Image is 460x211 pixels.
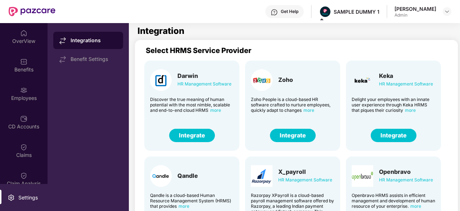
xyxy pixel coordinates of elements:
img: svg+xml;base64,PHN2ZyBpZD0iSG9tZSIgeG1sbnM9Imh0dHA6Ly93d3cudzMub3JnLzIwMDAvc3ZnIiB3aWR0aD0iMjAiIG... [20,30,27,37]
div: Zoho People is a cloud-based HR software crafted to nurture employees, quickly adapt to changes [251,97,334,113]
div: HR Management Software [278,176,332,184]
span: more [179,203,189,209]
img: svg+xml;base64,PHN2ZyB4bWxucz0iaHR0cDovL3d3dy53My5vcmcvMjAwMC9zdmciIHdpZHRoPSIxNy44MzIiIGhlaWdodD... [59,56,66,63]
div: Get Help [281,9,298,14]
div: Benefit Settings [71,56,117,62]
div: Integrations [71,37,117,44]
img: Card Logo [251,69,272,91]
div: X_payroll [278,168,332,175]
div: HR Management Software [379,80,433,88]
div: SAMPLE DUMMY 1 [334,8,379,15]
div: Openbravo [379,168,433,175]
div: Zoho [278,76,293,83]
div: Discover the true meaning of human potential with the most nimble, scalable and end-to-end cloud ... [150,97,234,113]
img: svg+xml;base64,PHN2ZyBpZD0iRW1wbG95ZWVzIiB4bWxucz0iaHR0cDovL3d3dy53My5vcmcvMjAwMC9zdmciIHdpZHRoPS... [20,87,27,94]
button: Integrate [371,129,416,142]
img: Card Logo [352,69,373,91]
span: more [303,107,314,113]
img: Card Logo [150,69,172,91]
span: more [210,107,221,113]
div: Admin [394,12,436,18]
div: HR Management Software [379,176,433,184]
div: [PERSON_NAME] [394,5,436,12]
div: Keka [379,72,433,79]
img: svg+xml;base64,PHN2ZyBpZD0iQ2xhaW0iIHhtbG5zPSJodHRwOi8vd3d3LnczLm9yZy8yMDAwL3N2ZyIgd2lkdGg9IjIwIi... [20,144,27,151]
img: svg+xml;base64,PHN2ZyBpZD0iU2V0dGluZy0yMHgyMCIgeG1sbnM9Imh0dHA6Ly93d3cudzMub3JnLzIwMDAvc3ZnIiB3aW... [8,194,15,201]
img: svg+xml;base64,PHN2ZyBpZD0iRHJvcGRvd24tMzJ4MzIiIHhtbG5zPSJodHRwOi8vd3d3LnczLm9yZy8yMDAwL3N2ZyIgd2... [444,9,450,14]
span: more [410,203,421,209]
img: Card Logo [150,165,172,187]
span: more [405,107,416,113]
div: Settings [16,194,40,201]
img: svg+xml;base64,PHN2ZyB4bWxucz0iaHR0cDovL3d3dy53My5vcmcvMjAwMC9zdmciIHdpZHRoPSIxNy44MzIiIGhlaWdodD... [59,37,66,44]
img: svg+xml;base64,PHN2ZyBpZD0iQmVuZWZpdHMiIHhtbG5zPSJodHRwOi8vd3d3LnczLm9yZy8yMDAwL3N2ZyIgd2lkdGg9Ij... [20,58,27,65]
div: Qandle is a cloud-based Human Resource Management System (HRMS) that provides [150,193,234,209]
img: svg+xml;base64,PHN2ZyBpZD0iQ2xhaW0iIHhtbG5zPSJodHRwOi8vd3d3LnczLm9yZy8yMDAwL3N2ZyIgd2lkdGg9IjIwIi... [20,172,27,179]
div: HR Management Software [177,80,231,88]
img: Card Logo [251,165,272,187]
img: svg+xml;base64,PHN2ZyBpZD0iSGVscC0zMngzMiIgeG1sbnM9Imh0dHA6Ly93d3cudzMub3JnLzIwMDAvc3ZnIiB3aWR0aD... [271,9,278,16]
button: Integrate [169,129,215,142]
img: Card Logo [352,165,373,187]
div: Darwin [177,72,231,79]
div: Delight your employees with an innate user experience through Keka HRMS that piques their curiosity [352,97,435,113]
img: svg+xml;base64,PHN2ZyBpZD0iQ0RfQWNjb3VudHMiIGRhdGEtbmFtZT0iQ0QgQWNjb3VudHMiIHhtbG5zPSJodHRwOi8vd3... [20,115,27,122]
div: Qandle [177,172,198,179]
div: Openbravo HRMS assists in efficient management and development of human resource of your enterprise. [352,193,435,209]
button: Integrate [270,129,316,142]
img: Pazcare_Alternative_logo-01-01.png [320,6,330,17]
h1: Integration [137,27,184,35]
img: New Pazcare Logo [9,7,55,16]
